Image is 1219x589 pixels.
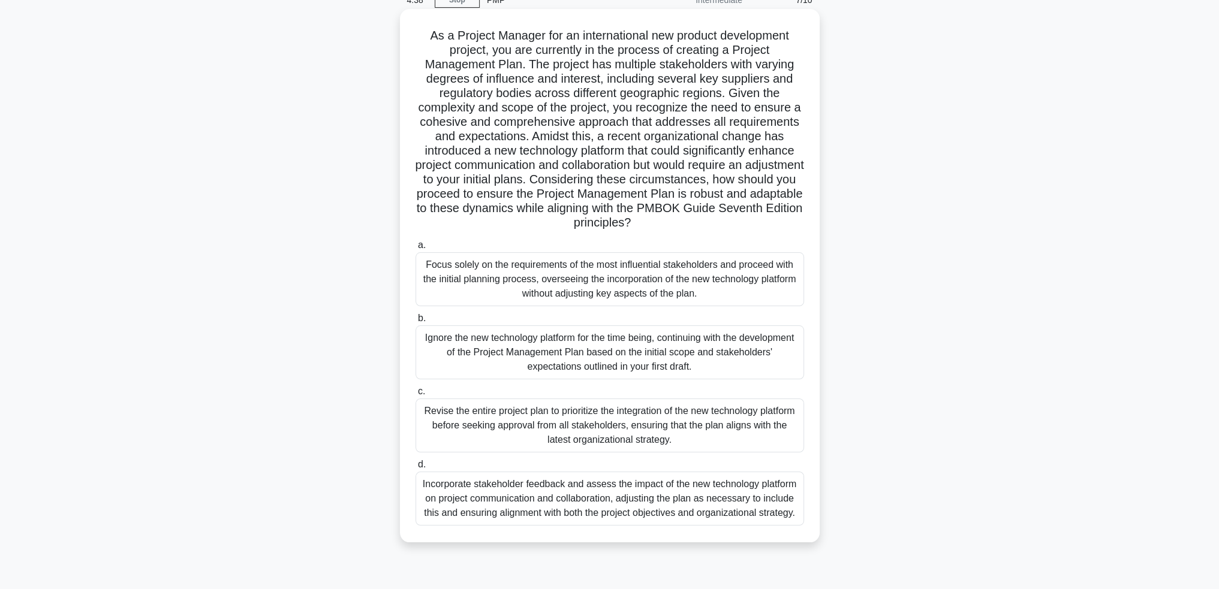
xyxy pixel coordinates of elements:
div: Focus solely on the requirements of the most influential stakeholders and proceed with the initia... [416,252,804,306]
h5: As a Project Manager for an international new product development project, you are currently in t... [414,28,805,231]
div: Incorporate stakeholder feedback and assess the impact of the new technology platform on project ... [416,472,804,525]
div: Ignore the new technology platform for the time being, continuing with the development of the Pro... [416,325,804,379]
span: d. [418,459,426,469]
span: b. [418,313,426,323]
span: c. [418,386,425,396]
span: a. [418,240,426,250]
div: Revise the entire project plan to prioritize the integration of the new technology platform befor... [416,398,804,452]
